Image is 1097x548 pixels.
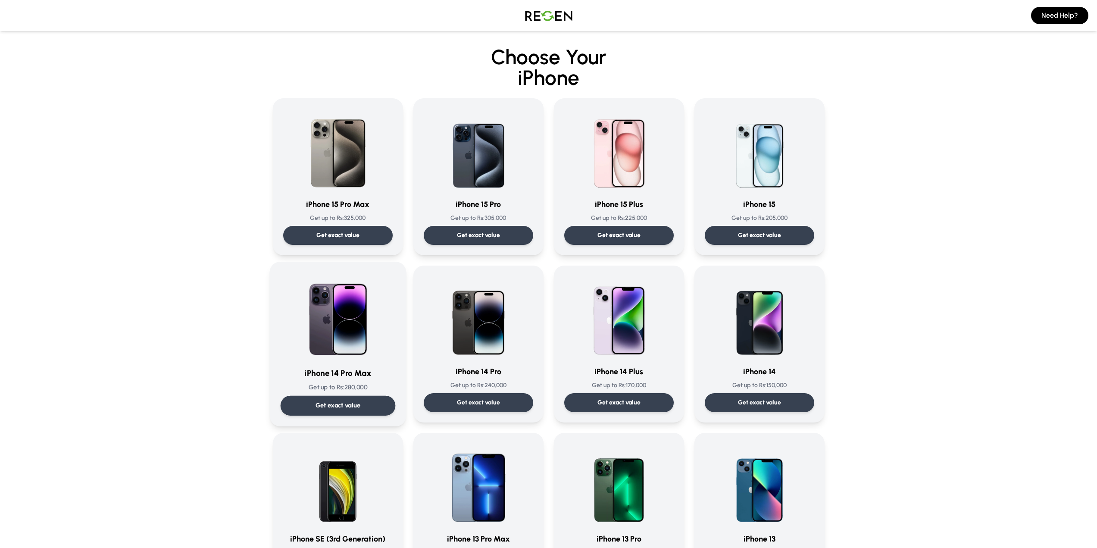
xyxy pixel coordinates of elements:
p: Get exact value [738,231,781,240]
h3: iPhone 15 Pro Max [283,198,393,210]
img: iPhone 15 Pro [437,109,520,191]
p: Get exact value [597,398,641,407]
img: iPhone 13 Pro [578,443,660,526]
h3: iPhone 15 Plus [564,198,674,210]
p: Get up to Rs: 205,000 [705,214,814,222]
img: Logo [519,3,579,28]
p: Get up to Rs: 325,000 [283,214,393,222]
h3: iPhone 14 Pro [424,366,533,378]
h3: iPhone 14 Pro Max [280,367,395,379]
img: iPhone 13 [718,443,801,526]
button: Need Help? [1031,7,1088,24]
img: iPhone 14 Pro [437,276,520,359]
p: Get exact value [316,231,359,240]
img: iPhone 14 Pro Max [294,272,381,360]
img: iPhone 15 [718,109,801,191]
h3: iPhone SE (3rd Generation) [283,533,393,545]
h3: iPhone 14 [705,366,814,378]
h3: iPhone 13 Pro Max [424,533,533,545]
img: iPhone SE (3rd Generation) [297,443,379,526]
img: iPhone 14 [718,276,801,359]
p: Get up to Rs: 305,000 [424,214,533,222]
p: Get exact value [738,398,781,407]
h3: iPhone 14 Plus [564,366,674,378]
span: iPhone [226,67,871,88]
p: Get up to Rs: 280,000 [280,383,395,392]
p: Get exact value [457,398,500,407]
h3: iPhone 15 [705,198,814,210]
span: Choose Your [491,44,606,69]
p: Get exact value [315,401,360,410]
img: iPhone 14 Plus [578,276,660,359]
p: Get up to Rs: 240,000 [424,381,533,390]
p: Get exact value [457,231,500,240]
p: Get up to Rs: 170,000 [564,381,674,390]
img: iPhone 15 Pro Max [297,109,379,191]
p: Get up to Rs: 225,000 [564,214,674,222]
p: Get up to Rs: 150,000 [705,381,814,390]
h3: iPhone 13 Pro [564,533,674,545]
img: iPhone 15 Plus [578,109,660,191]
p: Get exact value [597,231,641,240]
h3: iPhone 13 [705,533,814,545]
img: iPhone 13 Pro Max [437,443,520,526]
h3: iPhone 15 Pro [424,198,533,210]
